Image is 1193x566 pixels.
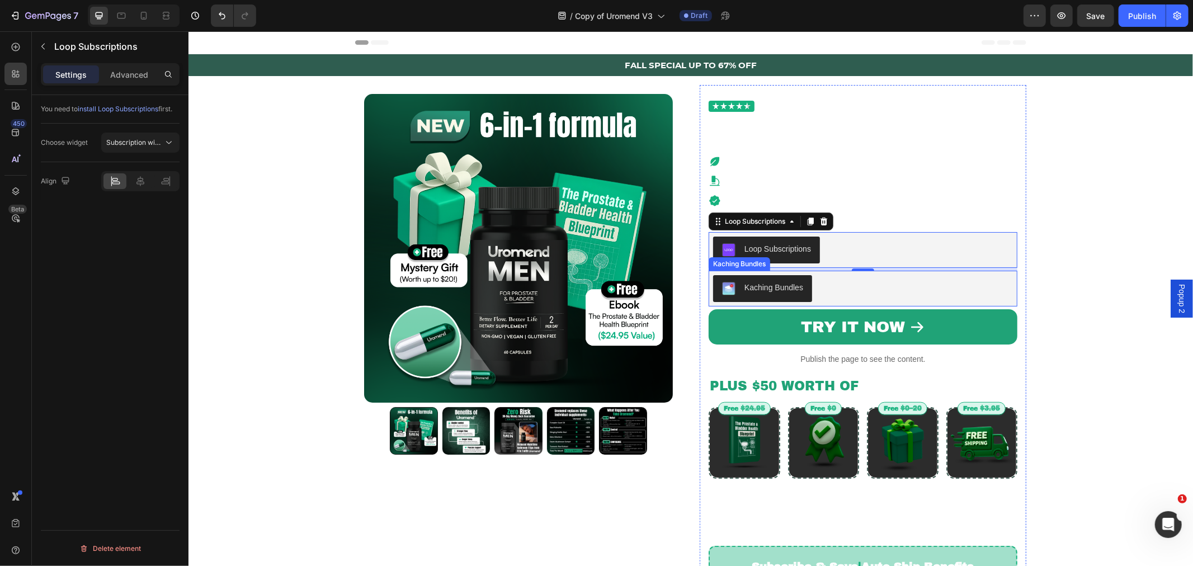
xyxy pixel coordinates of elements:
[79,542,141,555] div: Delete element
[466,391,483,408] button: Carousel Next Arrow
[41,174,72,189] div: Align
[73,9,78,22] p: 7
[758,453,829,486] div: Free Shipping + Priority Processing
[680,377,749,446] img: Mystery Gift
[670,529,673,541] span: |
[520,453,592,497] div: E-Book – The Prostate & Bladder Health Blueprint
[536,161,757,177] p: Made In [GEOGRAPHIC_DATA] + 3rd Party Tested
[690,371,739,383] span: Free
[54,40,175,53] p: Loop Subscriptions
[1119,4,1166,27] button: Publish
[101,133,180,153] button: Subscription widget
[211,4,256,27] div: Undo/Redo
[530,371,582,383] span: Free
[1155,511,1182,538] iframe: Intercom live chat
[522,228,579,238] div: Kaching Bundles
[520,346,829,365] h2: FREE GIFTS
[535,527,814,544] div: Subscribe & Save Auto-Ship Benefits
[525,205,631,232] button: Loop Subscriptions
[769,371,817,383] span: Free
[536,122,757,138] p: Clinically Studied Natural Ingredients
[8,205,27,214] div: Beta
[521,377,591,446] img: E-Book - The Prostate & Bladder Health Blueprint
[988,253,999,282] span: Popup 2
[691,11,708,21] span: Draft
[759,377,828,446] img: Free Shipping
[570,10,573,22] span: /
[536,141,757,158] p: Expertly-Formulated for Maximum Support
[1087,11,1105,21] span: Save
[534,251,547,264] img: KachingBundles.png
[534,212,547,225] img: COiF1YeknoQDEAE=.jpeg
[525,244,624,271] button: Kaching Bundles
[556,212,623,224] div: Loop Subscriptions
[556,251,615,262] div: Kaching Bundles
[600,453,671,475] div: 30 Day Money-Back Guarantee
[570,68,677,82] p: Trusted by 23,000+ Men
[520,278,829,313] button: TRY IT NOW
[678,453,750,486] div: Mystery Gift (Worth up to $20!)
[1178,494,1187,503] span: 1
[78,105,158,113] span: install Loop Subscriptions
[41,104,180,114] div: You need to first.
[521,348,670,362] span: PLUS $50 WORTH OF
[536,180,757,196] p: Fewer Urges [DATE] or your Money Back
[55,69,87,81] p: Settings
[791,373,812,381] s: $3.95
[601,377,670,446] img: 30 Day Money-Back Guarantee
[612,285,716,306] div: TRY IT NOW
[4,4,83,27] button: 7
[639,373,648,381] s: $0
[616,371,653,383] span: Free
[575,10,653,22] span: Copy of Uromend V3
[520,87,829,115] h2: Natural Bladder Support
[177,391,194,408] button: Carousel Back Arrow
[110,69,148,81] p: Advanced
[1077,4,1114,27] button: Save
[1128,10,1156,22] div: Publish
[712,373,733,381] s: $0–20
[552,373,577,381] s: $24.95
[534,185,599,195] div: Loop Subscriptions
[520,322,829,334] p: Publish the page to see the content.
[188,31,1193,566] iframe: Design area
[41,540,180,558] button: Delete element
[41,138,88,148] div: Choose widget
[106,138,169,147] span: Subscription widget
[436,29,568,39] strong: FALL SPECIAL UP TO 67% OFF
[11,119,27,128] div: 450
